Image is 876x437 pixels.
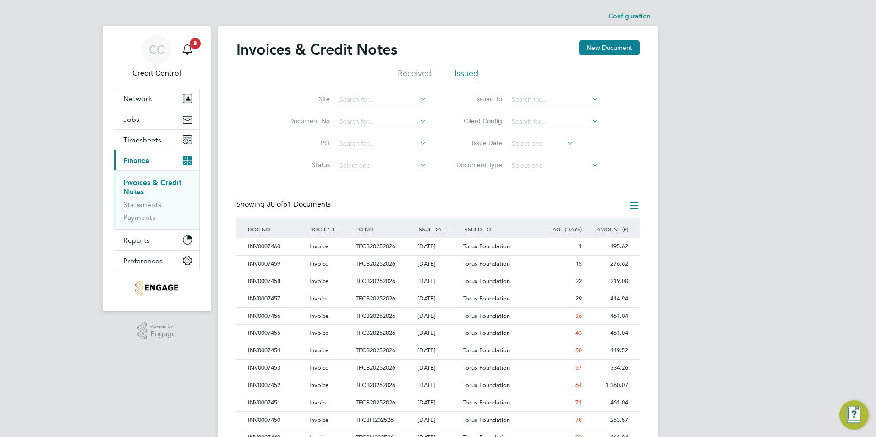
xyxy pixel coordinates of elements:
span: Invoice [309,242,328,250]
div: PO NO [353,218,415,240]
span: 8 [190,38,201,49]
input: Search for... [336,115,427,128]
div: ISSUED TO [461,218,538,240]
span: Network [123,94,152,103]
label: Client Config [449,117,502,125]
label: Document Type [449,161,502,169]
div: [DATE] [415,360,461,377]
input: Search for... [336,137,427,150]
span: Invoice [309,312,328,320]
div: DOC NO [246,218,307,240]
div: 1,360.07 [584,377,630,394]
div: [DATE] [415,377,461,394]
span: Invoice [309,277,328,285]
div: [DATE] [415,394,461,411]
button: Network [114,88,199,109]
button: Engage Resource Center [839,400,869,430]
div: 495.62 [584,238,630,255]
span: 43 [575,329,582,337]
a: 8 [178,35,197,64]
div: [DATE] [415,308,461,325]
div: INV0007459 [246,256,307,273]
span: 64 [575,381,582,389]
input: Select one [509,159,599,172]
span: 36 [575,312,582,320]
span: 78 [575,416,582,424]
label: PO [277,139,330,147]
input: Search for... [509,93,599,106]
span: Torus Foundation [463,399,510,406]
span: Invoice [309,364,328,371]
div: [DATE] [415,256,461,273]
div: INV0007454 [246,342,307,359]
div: [DATE] [415,412,461,429]
div: Finance [114,170,199,229]
span: 57 [575,364,582,371]
div: 461.04 [584,325,630,342]
h2: Invoices & Credit Notes [236,40,397,59]
input: Select one [336,159,427,172]
span: Invoice [309,329,328,337]
span: Torus Foundation [463,416,510,424]
span: 1 [579,242,582,250]
span: Preferences [123,257,163,265]
span: Torus Foundation [463,346,510,354]
div: 253.57 [584,412,630,429]
img: chefsbay-logo-retina.png [135,280,178,295]
div: INV0007456 [246,308,307,325]
a: Go to home page [114,280,200,295]
div: [DATE] [415,325,461,342]
a: Powered byEngage [137,322,176,340]
a: Payments [123,213,155,222]
span: Finance [123,156,149,165]
div: INV0007455 [246,325,307,342]
span: TFCB20252026 [356,295,395,302]
span: Torus Foundation [463,381,510,389]
span: Torus Foundation [463,364,510,371]
li: Issued [454,68,478,84]
span: 50 [575,346,582,354]
span: TFCB20252026 [356,260,395,268]
span: Engage [150,330,176,338]
span: 30 of [267,200,283,209]
span: CC [149,44,164,55]
input: Search for... [509,115,599,128]
div: AGE (DAYS) [538,218,584,240]
span: Invoice [309,416,328,424]
div: INV0007450 [246,412,307,429]
span: 29 [575,295,582,302]
a: Invoices & Credit Notes [123,178,181,196]
span: 61 Documents [267,200,331,209]
span: TFCB20252026 [356,346,395,354]
span: Torus Foundation [463,260,510,268]
span: Torus Foundation [463,242,510,250]
label: Issued To [449,95,502,103]
span: 22 [575,277,582,285]
span: Invoice [309,295,328,302]
label: Site [277,95,330,103]
button: Timesheets [114,130,199,150]
span: 71 [575,399,582,406]
span: Invoice [309,260,328,268]
label: Issue Date [449,139,502,147]
button: Finance [114,150,199,170]
div: [DATE] [415,342,461,359]
div: INV0007460 [246,238,307,255]
div: INV0007457 [246,290,307,307]
label: Document No [277,117,330,125]
input: Search for... [336,93,427,106]
div: Showing [236,200,333,209]
span: TFCB20252026 [356,329,395,337]
span: TFCBH202526 [356,416,394,424]
span: TFCB20252026 [356,277,395,285]
span: TFCB20252026 [356,399,395,406]
span: Invoice [309,381,328,389]
div: DOC TYPE [307,218,353,240]
span: 15 [575,260,582,268]
div: 461.04 [584,308,630,325]
div: INV0007453 [246,360,307,377]
span: Credit Control [114,68,200,79]
span: Reports [123,236,150,245]
input: Select one [509,137,574,150]
span: Invoice [309,399,328,406]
